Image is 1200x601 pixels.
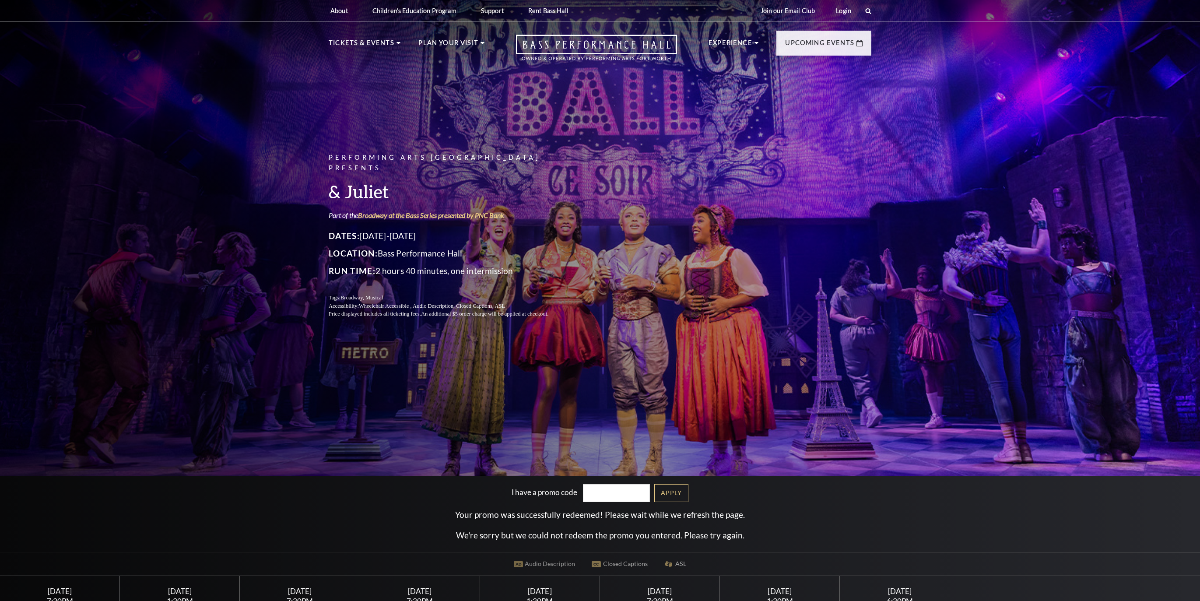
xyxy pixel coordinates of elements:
[329,266,375,276] span: Run Time:
[512,487,577,496] label: I have a promo code
[329,229,569,243] p: [DATE]-[DATE]
[329,310,569,318] p: Price displayed includes all ticketing fees.
[329,248,378,258] span: Location:
[491,587,589,596] div: [DATE]
[329,211,569,220] p: Part of the
[730,587,829,596] div: [DATE]
[358,211,504,219] a: Broadway at the Bass Series presented by PNC Bank
[11,587,109,596] div: [DATE]
[481,7,504,14] p: Support
[329,180,569,203] h3: & Juliet
[329,294,569,302] p: Tags:
[359,303,505,309] span: Wheelchair Accessible , Audio Description, Closed Captions, ASL
[611,587,709,596] div: [DATE]
[418,38,478,53] p: Plan Your Visit
[850,587,949,596] div: [DATE]
[130,587,229,596] div: [DATE]
[370,587,469,596] div: [DATE]
[785,38,854,53] p: Upcoming Events
[528,7,568,14] p: Rent Bass Hall
[709,38,752,53] p: Experience
[654,484,688,502] a: Apply
[329,152,569,174] p: Performing Arts [GEOGRAPHIC_DATA] Presents
[372,7,456,14] p: Children's Education Program
[329,302,569,310] p: Accessibility:
[329,264,569,278] p: 2 hours 40 minutes, one intermission
[250,587,349,596] div: [DATE]
[329,38,394,53] p: Tickets & Events
[421,311,548,317] span: An additional $5 order charge will be applied at checkout.
[329,231,360,241] span: Dates:
[340,295,383,301] span: Broadway, Musical
[330,7,348,14] p: About
[329,246,569,260] p: Bass Performance Hall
